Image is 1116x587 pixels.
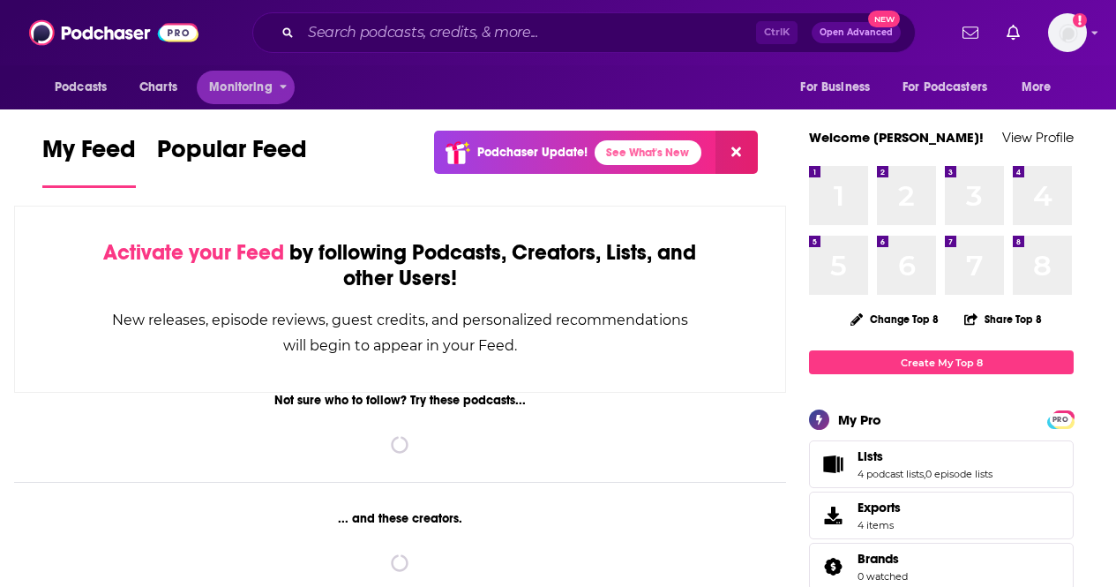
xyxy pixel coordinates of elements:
a: Charts [128,71,188,104]
button: open menu [1009,71,1074,104]
button: Open AdvancedNew [812,22,901,43]
div: Not sure who to follow? Try these podcasts... [14,393,786,408]
span: Podcasts [55,75,107,100]
div: Search podcasts, credits, & more... [252,12,916,53]
a: See What's New [595,140,701,165]
a: Exports [809,492,1074,539]
a: View Profile [1002,129,1074,146]
button: Change Top 8 [840,308,949,330]
span: 4 items [858,519,901,531]
span: For Podcasters [903,75,987,100]
a: 4 podcast lists [858,468,924,480]
span: For Business [800,75,870,100]
a: Show notifications dropdown [1000,18,1027,48]
span: Lists [809,440,1074,488]
button: Show profile menu [1048,13,1087,52]
span: Exports [858,500,901,516]
span: Brands [858,551,899,567]
span: Logged in as YiyanWang [1048,13,1087,52]
a: PRO [1050,412,1071,425]
button: open menu [197,71,295,104]
a: 0 watched [858,570,908,583]
img: User Profile [1048,13,1087,52]
a: My Feed [42,134,136,188]
svg: Add a profile image [1073,13,1087,27]
a: 0 episode lists [925,468,992,480]
a: Show notifications dropdown [955,18,985,48]
span: Activate your Feed [103,239,284,266]
div: by following Podcasts, Creators, Lists, and other Users! [103,240,697,291]
span: Lists [858,448,883,464]
span: , [924,468,925,480]
span: Monitoring [209,75,272,100]
span: Exports [815,503,850,528]
div: ... and these creators. [14,511,786,526]
span: Charts [139,75,177,100]
a: Popular Feed [157,134,307,188]
button: Share Top 8 [963,302,1043,336]
span: New [868,11,900,27]
a: Brands [858,551,908,567]
p: Podchaser Update! [477,145,588,160]
span: PRO [1050,413,1071,426]
button: open menu [891,71,1013,104]
a: Create My Top 8 [809,350,1074,374]
a: Lists [858,448,992,464]
div: My Pro [838,411,881,428]
span: Open Advanced [820,28,893,37]
span: Ctrl K [756,21,798,44]
img: Podchaser - Follow, Share and Rate Podcasts [29,16,198,49]
input: Search podcasts, credits, & more... [301,19,756,47]
a: Lists [815,452,850,477]
span: More [1022,75,1052,100]
span: My Feed [42,134,136,175]
div: New releases, episode reviews, guest credits, and personalized recommendations will begin to appe... [103,307,697,358]
a: Welcome [PERSON_NAME]! [809,129,984,146]
span: Popular Feed [157,134,307,175]
button: open menu [42,71,130,104]
a: Brands [815,554,850,579]
button: open menu [788,71,892,104]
